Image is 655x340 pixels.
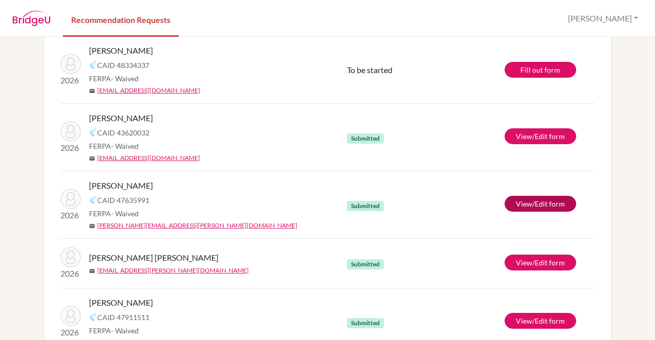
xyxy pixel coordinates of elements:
span: [PERSON_NAME] [89,297,153,309]
span: mail [89,88,95,94]
span: [PERSON_NAME] [89,44,153,57]
a: [EMAIL_ADDRESS][PERSON_NAME][DOMAIN_NAME] [97,266,249,275]
span: - Waived [111,74,139,83]
img: Common App logo [89,61,97,69]
img: Common App logo [89,313,97,321]
img: Brahmbhatt, Shloke Keyur [60,247,81,267]
span: - Waived [111,326,139,335]
p: 2026 [60,74,81,86]
span: CAID 43620032 [97,127,149,138]
span: Submitted [347,133,384,144]
a: Fill out form [505,62,576,78]
a: View/Edit form [505,196,576,212]
img: Common App logo [89,128,97,137]
img: Kavatkar, Kshipra [60,189,81,209]
span: [PERSON_NAME] [89,112,153,124]
a: View/Edit form [505,255,576,270]
a: View/Edit form [505,128,576,144]
span: To be started [347,65,392,75]
span: Submitted [347,318,384,328]
a: [EMAIL_ADDRESS][DOMAIN_NAME] [97,86,200,95]
img: Prasad, Sheetal [60,54,81,74]
span: mail [89,268,95,274]
a: View/Edit form [505,313,576,329]
p: 2026 [60,326,81,338]
button: [PERSON_NAME] [563,9,643,28]
span: [PERSON_NAME] [PERSON_NAME] [89,252,219,264]
img: Raina, Shivansh [60,306,81,326]
img: BridgeU logo [12,11,51,26]
a: [EMAIL_ADDRESS][DOMAIN_NAME] [97,153,200,163]
img: Anand, Varun [60,121,81,142]
span: mail [89,223,95,229]
span: Submitted [347,201,384,211]
img: Common App logo [89,196,97,204]
span: Submitted [347,259,384,269]
span: - Waived [111,209,139,218]
a: [PERSON_NAME][EMAIL_ADDRESS][PERSON_NAME][DOMAIN_NAME] [97,221,297,230]
p: 2026 [60,142,81,154]
span: CAID 48334337 [97,60,149,71]
span: FERPA [89,73,139,84]
p: 2026 [60,209,81,221]
span: mail [89,155,95,162]
span: CAID 47635991 [97,195,149,206]
span: - Waived [111,142,139,150]
span: CAID 47911511 [97,312,149,323]
span: FERPA [89,208,139,219]
p: 2026 [60,267,81,280]
span: FERPA [89,325,139,336]
span: [PERSON_NAME] [89,179,153,192]
span: FERPA [89,141,139,151]
a: Recommendation Requests [63,2,179,37]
